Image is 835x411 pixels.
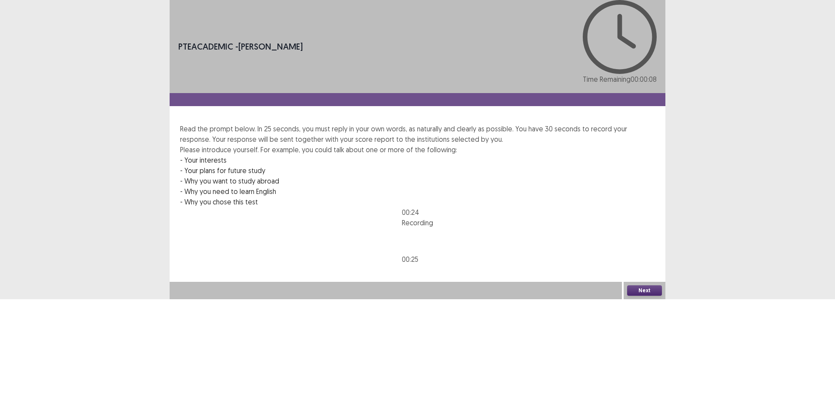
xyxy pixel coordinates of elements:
p: - Why you need to learn English [180,186,655,197]
button: Next [627,285,662,296]
p: - Your plans for future study [180,165,655,176]
p: - Why you want to study abroad [180,176,655,186]
p: 00 : 24 [402,207,433,217]
span: PTE academic [178,41,233,52]
p: - [PERSON_NAME] [178,40,303,53]
p: Read the prompt below. In 25 seconds, you must reply in your own words, as naturally and clearly ... [180,124,655,144]
p: 00 : 25 [402,254,433,264]
p: Time Remaining 00 : 00 : 08 [583,74,657,84]
p: Recording [402,217,433,228]
p: - Why you chose this test [180,197,655,207]
p: - Your interests [180,155,655,165]
p: Please introduce yourself. For example, you could talk about one or more of the following: [180,144,655,155]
